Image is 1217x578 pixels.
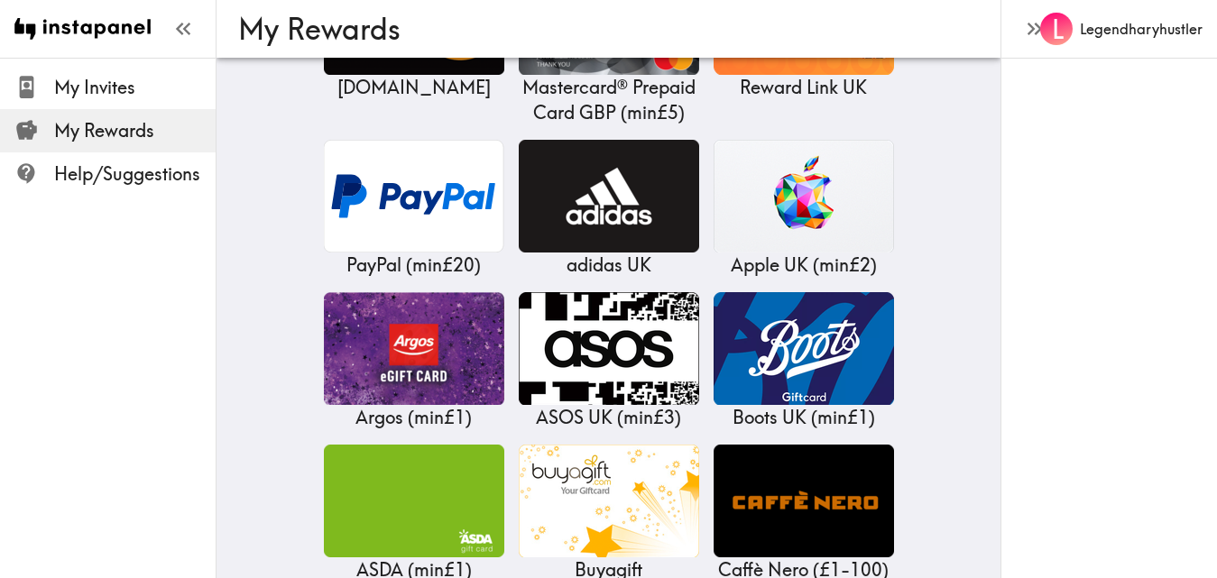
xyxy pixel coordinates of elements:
[714,405,894,430] p: Boots UK ( min £1 )
[324,445,504,557] img: ASDA
[519,292,699,430] a: ASOS UKASOS UK (min£3)
[324,140,504,252] img: PayPal
[519,140,699,252] img: adidas UK
[519,140,699,278] a: adidas UKadidas UK
[324,405,504,430] p: Argos ( min £1 )
[54,75,216,100] span: My Invites
[1052,14,1064,45] span: L
[324,140,504,278] a: PayPalPayPal (min£20)
[714,140,894,278] a: Apple UKApple UK (min£2)
[54,161,216,187] span: Help/Suggestions
[519,75,699,125] p: Mastercard® Prepaid Card GBP ( min £5 )
[324,75,504,100] p: [DOMAIN_NAME]
[714,75,894,100] p: Reward Link UK
[1080,19,1203,39] h6: Legendharyhustler
[324,292,504,405] img: Argos
[519,445,699,557] img: Buyagift UK
[324,252,504,278] p: PayPal ( min £20 )
[54,118,216,143] span: My Rewards
[519,292,699,405] img: ASOS UK
[238,12,964,46] h3: My Rewards
[714,292,894,405] img: Boots UK
[519,252,699,278] p: adidas UK
[714,445,894,557] img: Caffè Nero
[714,140,894,252] img: Apple UK
[714,292,894,430] a: Boots UKBoots UK (min£1)
[714,252,894,278] p: Apple UK ( min £2 )
[519,405,699,430] p: ASOS UK ( min £3 )
[324,292,504,430] a: ArgosArgos (min£1)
